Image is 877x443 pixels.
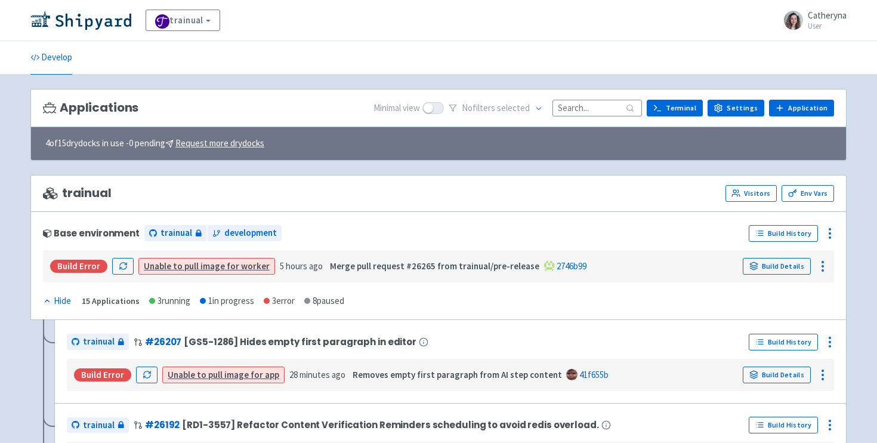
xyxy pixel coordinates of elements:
a: #26207 [145,336,181,348]
a: Build Details [743,367,811,383]
div: 3 running [149,294,190,308]
a: Settings [708,100,764,116]
a: #26192 [145,419,180,431]
a: Application [769,100,834,116]
h3: Applications [43,101,138,115]
a: trainual [146,10,220,31]
img: Shipyard logo [30,11,131,30]
span: trainual [160,226,192,240]
a: trainual [144,225,206,241]
div: Hide [43,294,71,308]
div: Build Error [50,260,107,273]
span: development [224,226,277,240]
span: Catheryna [808,10,847,21]
div: 15 Applications [82,294,140,308]
a: 41f655b [579,369,609,380]
a: Env Vars [782,185,834,202]
span: selected [497,102,530,113]
span: trainual [43,186,112,200]
a: Catheryna User [777,11,847,30]
time: 28 minutes ago [289,369,345,380]
strong: Removes empty first paragraph from AI step content [353,369,562,380]
div: Base environment [43,228,140,238]
a: Build History [749,417,818,433]
a: trainual [67,417,129,433]
u: Request more drydocks [175,137,264,149]
div: 3 error [264,294,295,308]
span: 4 of 15 drydocks in use - 0 pending [45,137,264,150]
span: [RD1-3557] Refactor Content Verification Reminders scheduling to avoid redis overload. [182,420,598,430]
div: Build Error [74,368,131,382]
a: Build Details [743,258,811,275]
a: development [208,225,282,241]
a: Terminal [647,100,703,116]
a: Build History [749,334,818,350]
span: [GS5-1286] Hides empty first paragraph in editor [184,337,416,347]
span: No filter s [462,101,530,115]
a: Visitors [725,185,777,202]
a: trainual [67,334,129,350]
div: 1 in progress [200,294,254,308]
a: Unable to pull image for app [168,369,279,380]
input: Search... [552,100,642,116]
span: Minimal view [373,101,420,115]
span: trainual [83,419,115,432]
a: Unable to pull image for worker [144,260,270,272]
a: Build History [749,225,818,242]
strong: Merge pull request #26265 from trainual/pre-release [330,260,539,272]
a: Develop [30,41,72,75]
small: User [808,22,847,30]
a: 2746b99 [557,260,586,272]
div: 8 paused [304,294,344,308]
span: trainual [83,335,115,349]
button: Hide [43,294,72,308]
time: 5 hours ago [280,260,323,272]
